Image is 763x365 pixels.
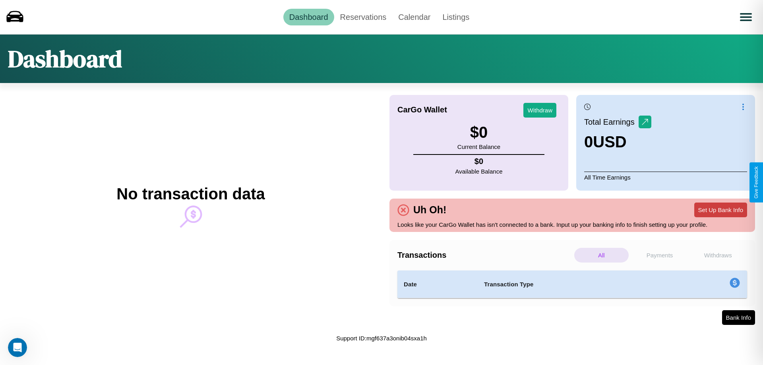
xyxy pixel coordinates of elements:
[397,270,747,298] table: simple table
[336,333,427,344] p: Support ID: mgf637a3onib04sxa1h
[735,6,757,28] button: Open menu
[484,280,664,289] h4: Transaction Type
[334,9,393,25] a: Reservations
[397,219,747,230] p: Looks like your CarGo Wallet has isn't connected to a bank. Input up your banking info to finish ...
[691,248,745,263] p: Withdraws
[633,248,687,263] p: Payments
[116,185,265,203] h2: No transaction data
[397,105,447,114] h4: CarGo Wallet
[722,310,755,325] button: Bank Info
[455,166,503,177] p: Available Balance
[523,103,556,118] button: Withdraw
[574,248,629,263] p: All
[409,204,450,216] h4: Uh Oh!
[283,9,334,25] a: Dashboard
[436,9,475,25] a: Listings
[584,133,651,151] h3: 0 USD
[584,172,747,183] p: All Time Earnings
[455,157,503,166] h4: $ 0
[392,9,436,25] a: Calendar
[397,251,572,260] h4: Transactions
[457,141,500,152] p: Current Balance
[457,124,500,141] h3: $ 0
[584,115,639,129] p: Total Earnings
[753,166,759,199] div: Give Feedback
[694,203,747,217] button: Set Up Bank Info
[8,42,122,75] h1: Dashboard
[8,338,27,357] iframe: Intercom live chat
[404,280,471,289] h4: Date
